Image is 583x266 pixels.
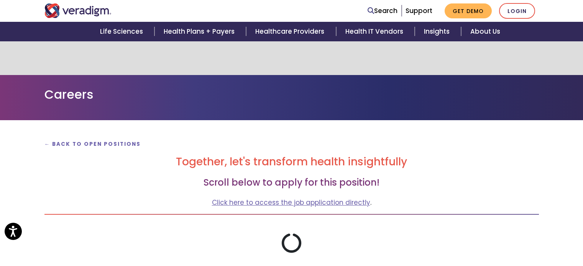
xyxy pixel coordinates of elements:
img: Veradigm logo [44,3,112,18]
h2: Together, let's transform health insightfully [44,155,539,168]
a: About Us [461,22,509,41]
a: Click here to access the job application directly [212,198,370,207]
a: Life Sciences [91,22,154,41]
a: ← Back to Open Positions [44,140,141,148]
a: Get Demo [445,3,492,18]
h1: Careers [44,87,539,102]
a: Health Plans + Payers [154,22,246,41]
a: Search [368,6,397,16]
a: Healthcare Providers [246,22,336,41]
a: Login [499,3,535,19]
p: . [44,197,539,208]
h3: Scroll below to apply for this position! [44,177,539,188]
a: Insights [415,22,461,41]
a: Health IT Vendors [336,22,415,41]
a: Support [406,6,432,15]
